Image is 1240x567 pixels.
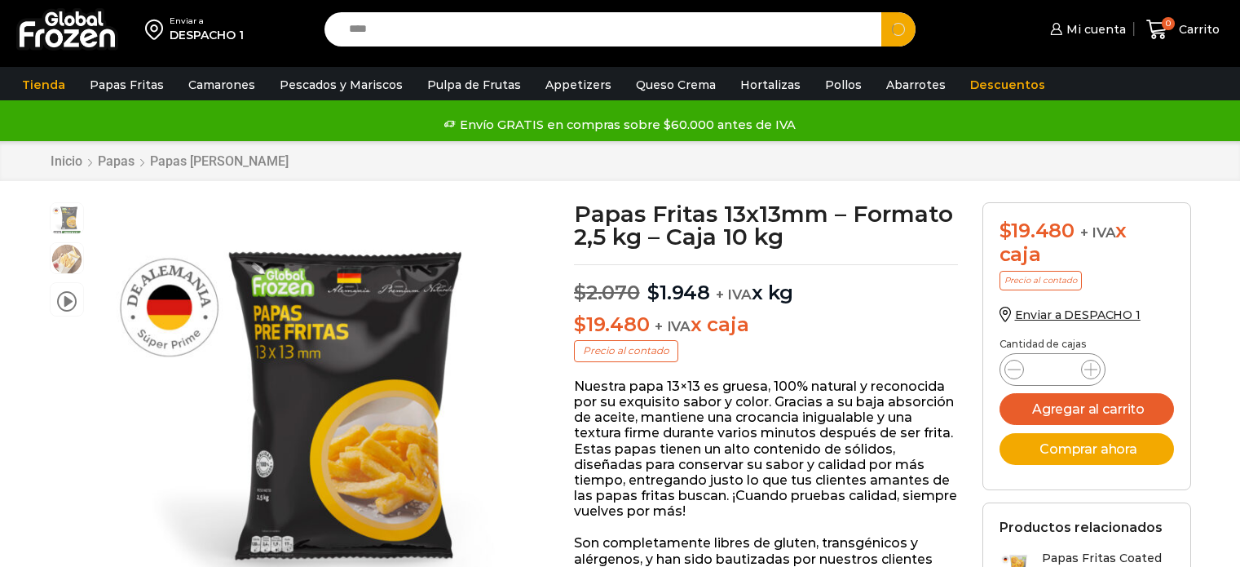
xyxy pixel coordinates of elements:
[51,203,83,236] span: 13-x-13-2kg
[1000,339,1174,350] p: Cantidad de cajas
[574,312,586,336] span: $
[1000,219,1174,267] div: x caja
[574,281,640,304] bdi: 2.070
[145,16,170,43] img: address-field-icon.svg
[962,69,1053,100] a: Descuentos
[1162,17,1175,30] span: 0
[82,69,172,100] a: Papas Fritas
[1000,520,1163,535] h2: Productos relacionados
[878,69,954,100] a: Abarrotes
[1046,13,1126,46] a: Mi cuenta
[574,281,586,304] span: $
[1142,11,1224,49] a: 0 Carrito
[180,69,263,100] a: Camarones
[149,153,289,169] a: Papas [PERSON_NAME]
[574,202,958,248] h1: Papas Fritas 13x13mm – Formato 2,5 kg – Caja 10 kg
[1037,358,1068,381] input: Product quantity
[574,312,649,336] bdi: 19.480
[647,281,660,304] span: $
[50,153,289,169] nav: Breadcrumb
[1015,308,1141,322] span: Enviar a DESPACHO 1
[419,69,529,100] a: Pulpa de Frutas
[271,69,411,100] a: Pescados y Mariscos
[1000,433,1174,465] button: Comprar ahora
[574,264,958,305] p: x kg
[1000,219,1012,242] span: $
[1062,21,1126,38] span: Mi cuenta
[732,69,809,100] a: Hortalizas
[1080,224,1116,241] span: + IVA
[817,69,870,100] a: Pollos
[1000,308,1141,322] a: Enviar a DESPACHO 1
[716,286,752,303] span: + IVA
[655,318,691,334] span: + IVA
[574,340,678,361] p: Precio al contado
[170,16,244,27] div: Enviar a
[881,12,916,47] button: Search button
[50,153,83,169] a: Inicio
[628,69,724,100] a: Queso Crema
[647,281,710,304] bdi: 1.948
[1000,219,1075,242] bdi: 19.480
[574,313,958,337] p: x caja
[51,243,83,276] span: 13×13
[537,69,620,100] a: Appetizers
[170,27,244,43] div: DESPACHO 1
[1175,21,1220,38] span: Carrito
[97,153,135,169] a: Papas
[574,379,958,520] p: Nuestra papa 13×13 es gruesa, 100% natural y reconocida por su exquisito sabor y color. Gracias a...
[1000,271,1082,290] p: Precio al contado
[1000,393,1174,425] button: Agregar al carrito
[14,69,73,100] a: Tienda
